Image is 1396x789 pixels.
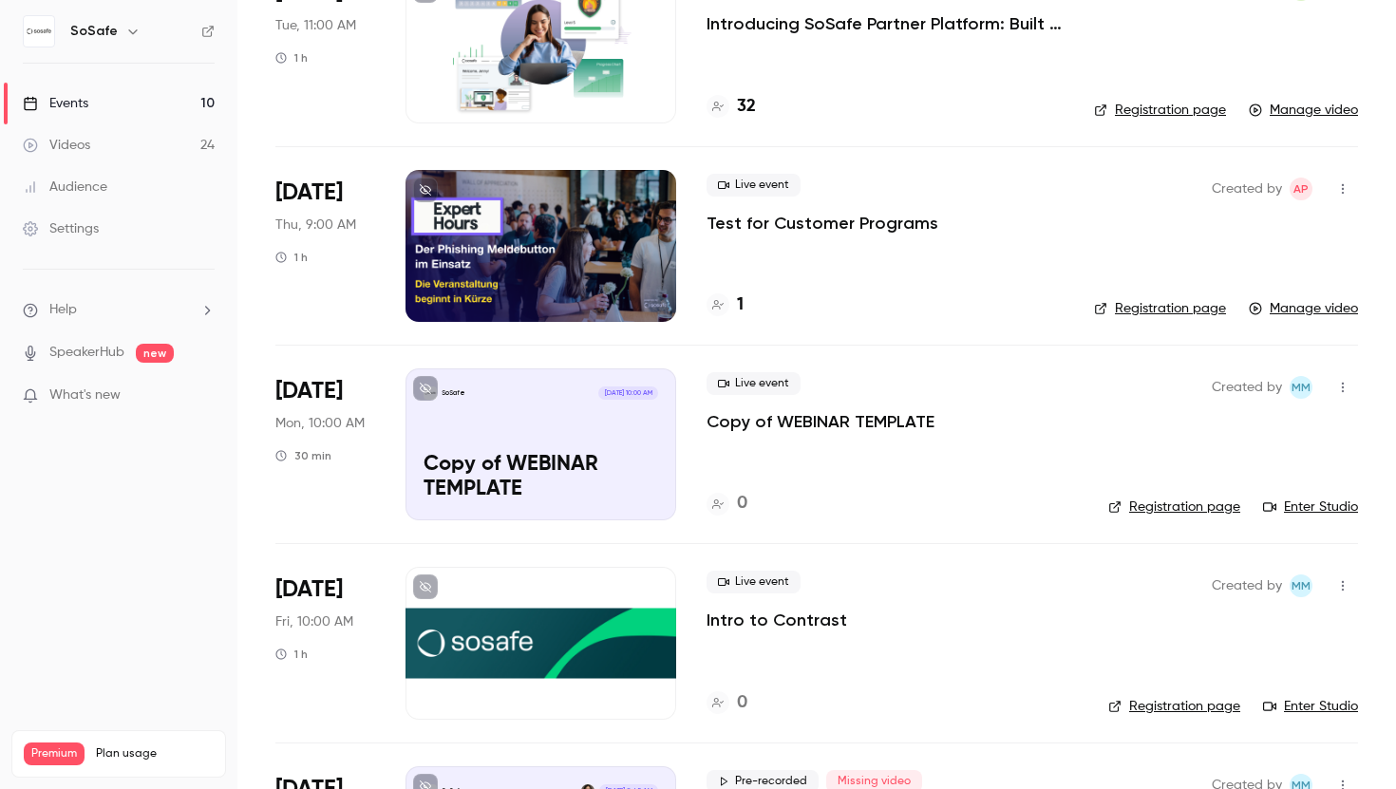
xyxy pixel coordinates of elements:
[1108,697,1240,716] a: Registration page
[707,372,801,395] span: Live event
[1263,498,1358,517] a: Enter Studio
[442,388,465,398] p: SoSafe
[49,385,121,405] span: What's new
[23,136,90,155] div: Videos
[24,16,54,47] img: SoSafe
[1249,299,1358,318] a: Manage video
[737,690,747,716] h4: 0
[737,292,744,318] h4: 1
[424,453,658,502] p: Copy of WEBINAR TEMPLATE
[275,448,331,463] div: 30 min
[49,300,77,320] span: Help
[23,178,107,197] div: Audience
[1212,178,1282,200] span: Created by
[275,647,308,662] div: 1 h
[1212,376,1282,399] span: Created by
[136,344,174,363] span: new
[707,174,801,197] span: Live event
[275,574,343,605] span: [DATE]
[275,50,308,66] div: 1 h
[406,368,676,520] a: Copy of WEBINAR TEMPLATESoSafe[DATE] 10:00 AMCopy of WEBINAR TEMPLATE
[275,567,375,719] div: Apr 11 Fri, 10:00 AM (Europe/Vienna)
[275,250,308,265] div: 1 h
[1292,574,1311,597] span: MM
[737,94,756,120] h4: 32
[1290,376,1312,399] span: Max Mertznich
[23,94,88,113] div: Events
[707,609,847,631] a: Intro to Contrast
[707,491,747,517] a: 0
[1249,101,1358,120] a: Manage video
[1293,178,1309,200] span: AP
[49,343,124,363] a: SpeakerHub
[1094,101,1226,120] a: Registration page
[96,746,214,761] span: Plan usage
[707,94,756,120] a: 32
[707,12,1064,35] a: Introducing SoSafe Partner Platform: Built for MSPs, Scalable for SMBs
[23,300,215,320] li: help-dropdown-opener
[275,170,375,322] div: May 1 Thu, 9:00 AM (Europe/Amsterdam)
[275,216,356,235] span: Thu, 9:00 AM
[275,178,343,208] span: [DATE]
[707,571,801,593] span: Live event
[598,386,657,400] span: [DATE] 10:00 AM
[275,368,375,520] div: Apr 14 Mon, 10:00 AM (Europe/Vienna)
[1263,697,1358,716] a: Enter Studio
[737,491,747,517] h4: 0
[275,16,356,35] span: Tue, 11:00 AM
[707,410,934,433] a: Copy of WEBINAR TEMPLATE
[275,612,353,631] span: Fri, 10:00 AM
[1094,299,1226,318] a: Registration page
[24,742,85,765] span: Premium
[1290,574,1312,597] span: Max Mertznich
[275,376,343,406] span: [DATE]
[1212,574,1282,597] span: Created by
[707,292,744,318] a: 1
[70,22,118,41] h6: SoSafe
[707,690,747,716] a: 0
[23,219,99,238] div: Settings
[275,414,365,433] span: Mon, 10:00 AM
[192,387,215,404] iframe: Noticeable Trigger
[1108,498,1240,517] a: Registration page
[707,212,938,235] a: Test for Customer Programs
[1290,178,1312,200] span: Andrea Pasero
[1292,376,1311,399] span: MM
